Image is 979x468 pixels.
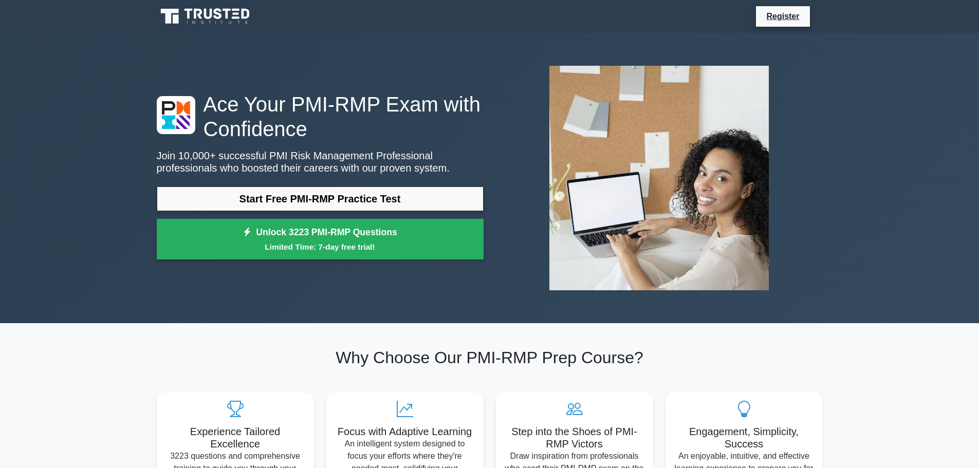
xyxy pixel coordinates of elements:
h5: Step into the Shoes of PMI-RMP Victors [504,425,645,450]
p: Join 10,000+ successful PMI Risk Management Professional professionals who boosted their careers ... [157,149,484,174]
h2: Why Choose Our PMI-RMP Prep Course? [157,348,823,367]
a: Unlock 3223 PMI-RMP QuestionsLimited Time: 7-day free trial! [157,219,484,260]
h5: Experience Tailored Excellence [165,425,306,450]
a: Register [760,10,805,23]
a: Start Free PMI-RMP Practice Test [157,186,484,211]
small: Limited Time: 7-day free trial! [170,241,471,253]
h5: Engagement, Simplicity, Success [674,425,815,450]
h5: Focus with Adaptive Learning [335,425,475,438]
h1: Ace Your PMI-RMP Exam with Confidence [157,92,484,141]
